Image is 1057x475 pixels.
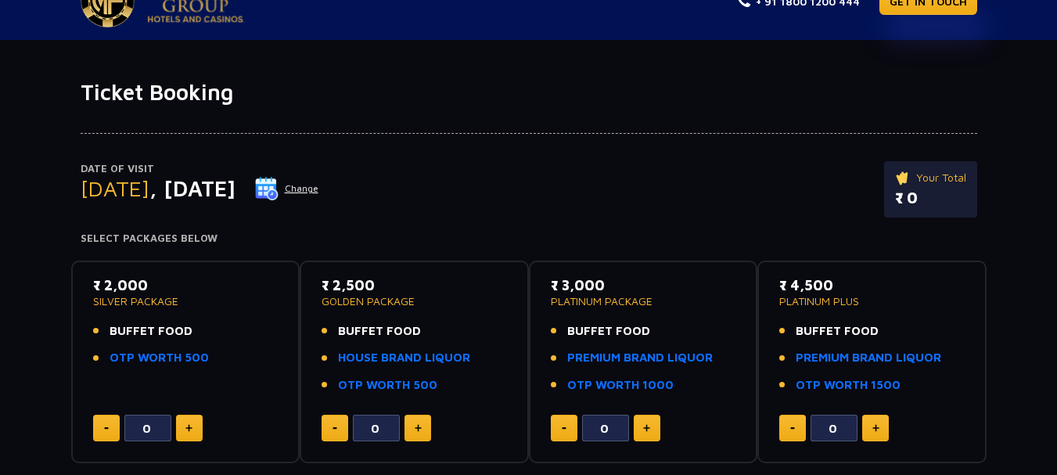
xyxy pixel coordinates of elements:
h1: Ticket Booking [81,79,977,106]
img: minus [333,427,337,430]
p: ₹ 0 [895,186,966,210]
p: ₹ 4,500 [779,275,965,296]
img: plus [415,424,422,432]
p: Date of Visit [81,161,319,177]
a: PREMIUM BRAND LIQUOR [796,349,941,367]
a: OTP WORTH 1500 [796,376,901,394]
img: plus [643,424,650,432]
p: PLATINUM PLUS [779,296,965,307]
p: GOLDEN PACKAGE [322,296,507,307]
img: plus [872,424,879,432]
p: ₹ 3,000 [551,275,736,296]
img: minus [562,427,566,430]
a: OTP WORTH 500 [110,349,209,367]
img: plus [185,424,192,432]
img: minus [104,427,109,430]
a: PREMIUM BRAND LIQUOR [567,349,713,367]
a: HOUSE BRAND LIQUOR [338,349,470,367]
button: Change [254,176,319,201]
p: ₹ 2,500 [322,275,507,296]
span: [DATE] [81,175,149,201]
span: BUFFET FOOD [796,322,879,340]
p: SILVER PACKAGE [93,296,279,307]
a: OTP WORTH 1000 [567,376,674,394]
img: minus [790,427,795,430]
p: PLATINUM PACKAGE [551,296,736,307]
img: ticket [895,169,911,186]
span: , [DATE] [149,175,235,201]
span: BUFFET FOOD [338,322,421,340]
span: BUFFET FOOD [110,322,192,340]
p: Your Total [895,169,966,186]
h4: Select Packages Below [81,232,977,245]
span: BUFFET FOOD [567,322,650,340]
a: OTP WORTH 500 [338,376,437,394]
p: ₹ 2,000 [93,275,279,296]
